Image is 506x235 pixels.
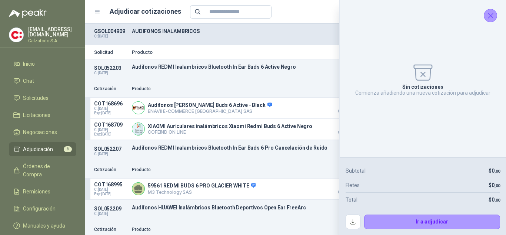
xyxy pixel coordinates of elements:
h1: Adjudicar cotizaciones [110,6,181,17]
p: Producto [132,50,390,55]
span: Crédito 30 días [327,110,364,113]
p: Subtotal [346,167,366,175]
button: Ir a adjudicar [364,215,500,229]
span: Adjudicación [23,145,53,153]
p: Total [346,196,357,204]
p: $ 512.938 [327,101,364,113]
a: Negociaciones [9,125,76,139]
img: Logo peakr [9,9,47,18]
a: Adjudicación8 [9,142,76,156]
p: $ 574.800 [327,122,364,134]
span: 8 [64,146,72,152]
span: Crédito 30 días [327,131,364,134]
p: Comienza añadiendo una nueva cotización para adjudicar [355,90,490,96]
span: C: [DATE] [94,128,127,132]
p: $ [489,181,500,189]
p: C: [DATE] [94,152,127,156]
span: Exp: [DATE] [94,111,127,115]
p: Precio [327,226,364,233]
span: 0 [492,182,500,188]
a: Licitaciones [9,108,76,122]
span: Remisiones [23,187,50,196]
p: SOL052203 [94,65,127,71]
span: ,00 [495,169,500,174]
p: COT168995 [94,182,127,187]
p: Audifonos [PERSON_NAME] Buds 6 Active - Black [148,102,272,109]
span: ,00 [495,198,500,203]
p: AUDIFONOS INALAMBRICOS [132,28,390,34]
img: Company Logo [9,28,23,42]
span: Órdenes de Compra [23,162,69,179]
p: Solicitud [94,50,127,55]
p: Producto [132,226,322,233]
p: SOL052209 [94,206,127,212]
p: XIAOMI Auriculares inalámbricos Xiaomi Redmi Buds 6 Active Negro [148,123,312,129]
span: Licitaciones [23,111,50,119]
p: Sin cotizaciones [402,84,443,90]
span: Chat [23,77,34,85]
a: Inicio [9,57,76,71]
p: Audifonos REDMI Inalambricos Bluetooth In Ear Buds 6 Pro Cancelación de Ruido [132,145,390,151]
p: Cotización [94,85,127,92]
p: Cotización [94,226,127,233]
span: Inicio [23,60,35,68]
p: COT168709 [94,122,127,128]
p: C: [DATE] [94,34,127,39]
p: $ [489,167,500,175]
p: C: [DATE] [94,212,127,216]
a: Manuales y ayuda [9,219,76,233]
span: C: [DATE] [94,107,127,111]
p: Calzatodo S.A. [28,39,76,43]
span: Manuales y ayuda [23,222,65,230]
span: C: [DATE] [94,187,127,192]
p: COT168696 [94,101,127,107]
span: Exp: [DATE] [94,132,127,137]
p: Audifonos REDMI Inalambricos Bluetooth In Ear Buds 6 Active Negro [132,64,390,70]
a: Chat [9,74,76,88]
p: M3 Technology SAS [148,189,256,195]
p: Precio [327,166,364,173]
a: Solicitudes [9,91,76,105]
p: C: [DATE] [94,71,127,75]
p: COFEIND ON LINE [148,129,312,135]
span: Crédito 30 días [327,190,364,194]
p: $ 2.106.300 [327,182,364,194]
p: Audifonos HUAWEI Inalámbricos Bluetooth Deportivos Open Ear FreeArc [132,205,390,210]
span: 0 [492,168,500,174]
span: ,00 [495,183,500,188]
p: GSOL004909 [94,28,127,34]
span: Configuración [23,205,56,213]
p: $ [489,196,500,204]
img: Company Logo [132,123,144,135]
span: Solicitudes [23,94,49,102]
a: Remisiones [9,185,76,199]
span: Negociaciones [23,128,57,136]
img: Company Logo [132,102,144,114]
p: 59561 REDMI BUDS 6 PRO GLACIER WHITE [148,183,256,189]
p: ENAVII E-COMMERCE [GEOGRAPHIC_DATA] SAS [148,108,272,114]
p: Fletes [346,181,360,189]
p: Producto [132,166,322,173]
span: Exp: [DATE] [94,192,127,196]
a: Órdenes de Compra [9,159,76,182]
p: SOL052207 [94,146,127,152]
p: Cotización [94,166,127,173]
p: [EMAIL_ADDRESS][DOMAIN_NAME] [28,27,76,37]
a: Configuración [9,202,76,216]
span: 0 [492,197,500,203]
p: Producto [132,85,322,92]
p: Precio [327,85,364,92]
